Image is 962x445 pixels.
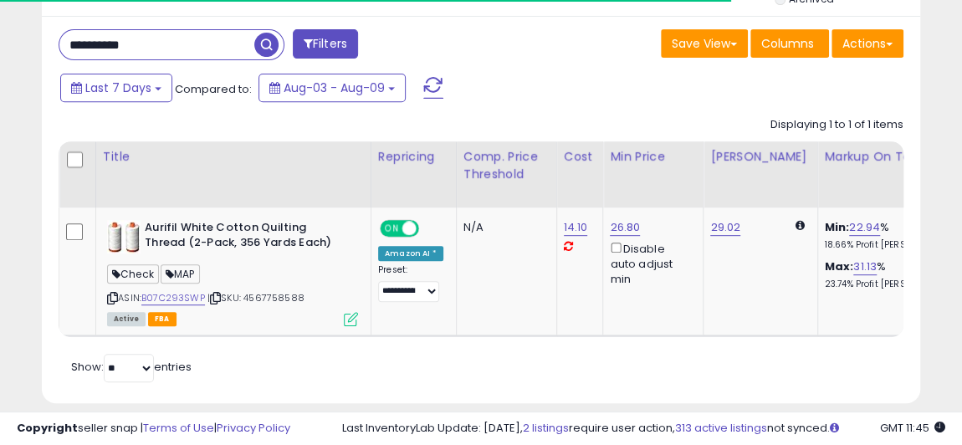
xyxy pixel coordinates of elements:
div: Last InventoryLab Update: [DATE], require user action, not synced. [342,421,946,437]
span: ON [381,221,402,235]
span: 2025-08-17 11:45 GMT [880,420,945,436]
span: Compared to: [175,81,252,97]
button: Filters [293,29,358,59]
a: 313 active listings [675,420,767,436]
div: seller snap | | [17,421,290,437]
div: Disable auto adjust min [610,239,690,288]
button: Save View [661,29,748,58]
button: Actions [832,29,903,58]
div: Preset: [378,264,443,302]
b: Aurifil White Cotton Quilting Thread (2-Pack, 356 Yards Each) [145,220,348,255]
span: Last 7 Days [85,79,151,96]
span: All listings currently available for purchase on Amazon [107,312,146,326]
div: ASIN: [107,220,358,325]
div: [PERSON_NAME] [710,148,810,166]
img: 517O2FeC0JL._SL40_.jpg [107,220,141,253]
div: Min Price [610,148,696,166]
span: MAP [161,264,200,284]
div: Repricing [378,148,449,166]
button: Last 7 Days [60,74,172,102]
a: Terms of Use [143,420,214,436]
div: Amazon AI * [378,246,443,261]
span: | SKU: 4567758588 [207,291,304,304]
div: Title [103,148,364,166]
a: 22.94 [849,219,880,236]
a: Privacy Policy [217,420,290,436]
span: Aug-03 - Aug-09 [284,79,385,96]
a: 14.10 [564,219,588,236]
a: B07C293SWP [141,291,205,305]
strong: Copyright [17,420,78,436]
a: 31.13 [853,258,877,275]
span: FBA [148,312,177,326]
div: Cost [564,148,596,166]
span: Check [107,264,159,284]
div: N/A [463,220,544,235]
a: 26.80 [610,219,640,236]
a: 29.02 [710,219,740,236]
button: Columns [750,29,829,58]
div: Comp. Price Threshold [463,148,550,183]
a: 2 listings [523,420,569,436]
span: OFF [417,221,443,235]
b: Max: [825,258,854,274]
span: Show: entries [71,359,192,375]
span: Columns [761,35,814,52]
b: Min: [825,219,850,235]
div: Displaying 1 to 1 of 1 items [770,117,903,133]
button: Aug-03 - Aug-09 [258,74,406,102]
